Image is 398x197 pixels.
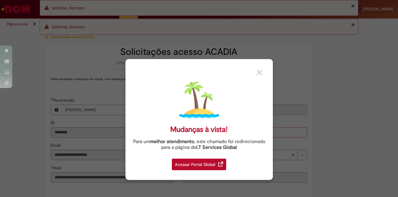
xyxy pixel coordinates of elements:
[257,70,262,75] img: close_button_grey.png
[150,139,194,145] strong: melhor atendimento
[130,139,268,150] div: Para um , este chamado foi redirecionado para a página de
[172,155,226,170] a: Acessar Portal Global
[170,125,228,134] div: Mudanças à vista!
[179,80,219,120] img: island.png
[218,162,223,167] img: redirect_link.png
[172,159,226,170] div: Acessar Portal Global
[196,141,237,150] a: I.T Services Global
